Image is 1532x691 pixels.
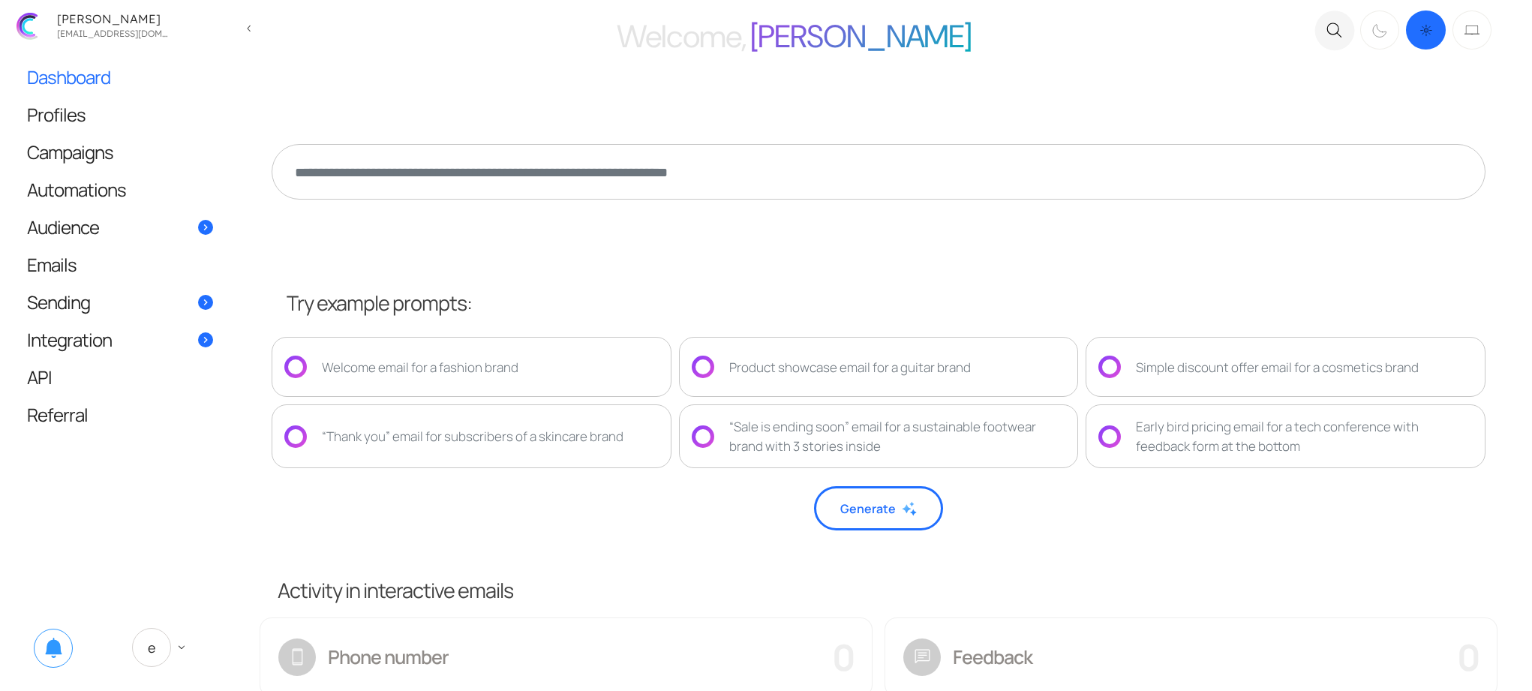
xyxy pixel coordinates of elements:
[27,182,126,197] span: Automations
[27,332,112,347] span: Integration
[27,144,113,160] span: Campaigns
[12,134,228,170] a: Campaigns
[27,107,86,122] span: Profiles
[8,6,234,46] a: [PERSON_NAME] [EMAIL_ADDRESS][DOMAIN_NAME]
[750,16,972,57] span: [PERSON_NAME]
[814,486,943,530] button: Generate
[12,171,228,208] a: Automations
[27,219,99,235] span: Audience
[53,25,173,39] div: zhekan.zhutnik@gmail.com
[617,16,746,57] span: Welcome,
[175,641,188,654] span: keyboard_arrow_down
[12,284,228,320] a: Sending
[27,407,88,422] span: Referral
[27,257,77,272] span: Emails
[322,427,623,446] div: “Thank you” email for subscribers of a skincare brand
[132,628,171,667] span: E
[27,69,110,85] span: Dashboard
[903,638,941,676] span: chat
[12,59,228,95] a: Dashboard
[53,13,173,25] div: [PERSON_NAME]
[12,396,228,433] a: Referral
[269,575,1518,604] h3: Activity in interactive emails
[12,321,228,358] a: Integration
[1136,417,1473,455] div: Early bird pricing email for a tech conference with feedback form at the bottom
[1136,358,1419,377] div: Simple discount offer email for a cosmetics brand
[27,294,90,310] span: Sending
[278,638,316,676] span: smartphone
[1457,632,1479,681] span: 0
[729,358,971,377] div: Product showcase email for a guitar brand
[729,417,1066,455] div: “Sale is ending soon” email for a sustainable footwear brand with 3 stories inside
[12,246,228,283] a: Emails
[117,617,206,677] a: E keyboard_arrow_down
[27,369,52,385] span: API
[287,288,1485,319] div: Try example prompts:
[1358,8,1494,53] div: Dark mode switcher
[12,209,228,245] a: Audience
[328,643,449,671] label: Phone number
[832,632,854,681] span: 0
[322,358,518,377] div: Welcome email for a fashion brand
[953,643,1032,671] label: Feedback
[12,96,228,133] a: Profiles
[12,359,228,395] a: API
